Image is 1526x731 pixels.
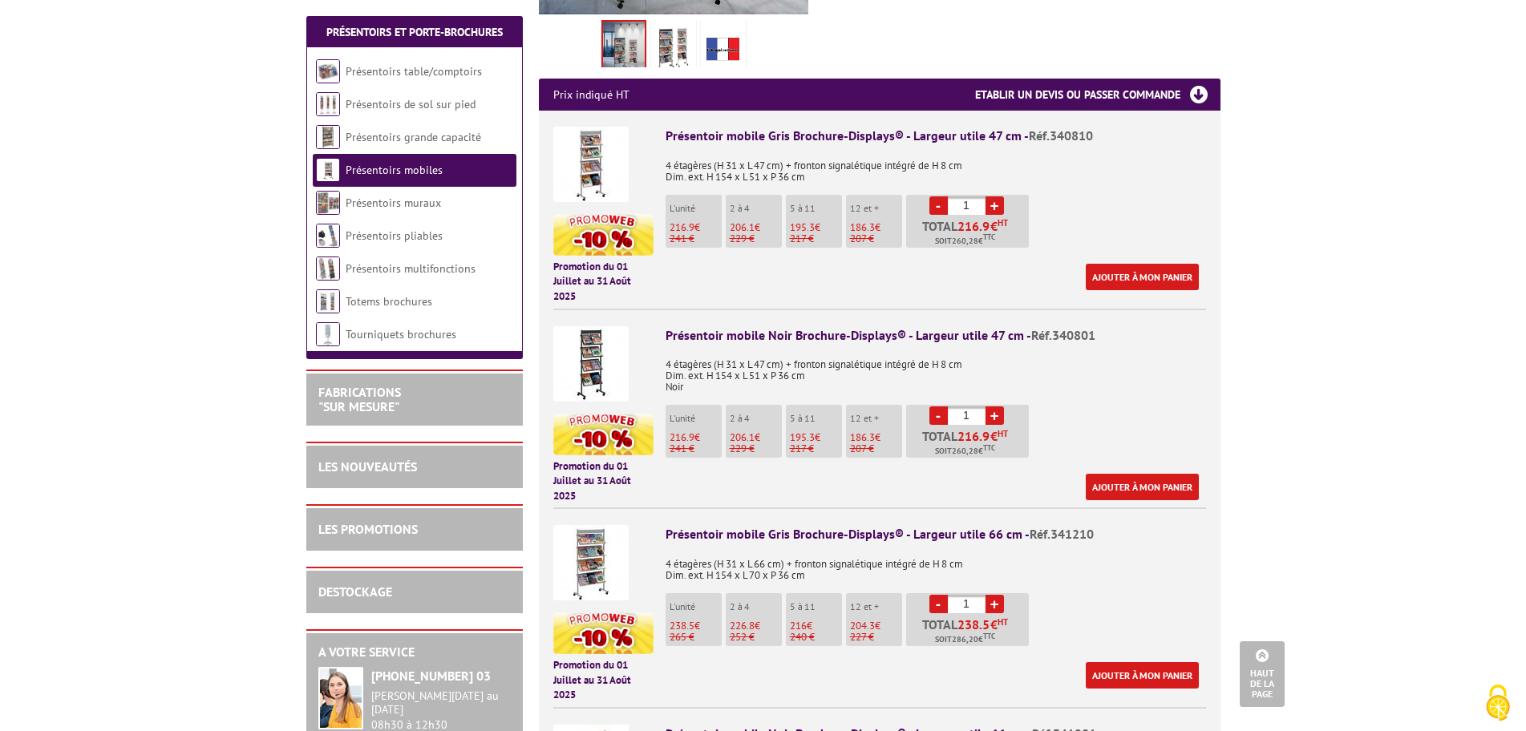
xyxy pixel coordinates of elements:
[1086,264,1199,290] a: Ajouter à mon panier
[346,261,476,276] a: Présentoirs multifonctions
[1470,676,1526,731] button: Cookies (fenêtre modale)
[666,525,1206,543] div: Présentoir mobile Gris Brochure-Displays® - Largeur utile 66 cm -
[975,79,1220,111] h3: Etablir un devis ou passer commande
[670,203,722,214] p: L'unité
[316,224,340,248] img: Présentoirs pliables
[790,222,842,233] p: €
[1086,662,1199,689] a: Ajouter à mon panier
[371,668,491,684] strong: [PHONE_NUMBER] 03
[670,619,694,632] span: 238.5
[346,130,481,144] a: Présentoirs grande capacité
[346,64,482,79] a: Présentoirs table/comptoirs
[1240,641,1285,707] a: Haut de la page
[603,22,645,71] img: presentoir_mobile_gris_brochure_displays_47_66cm_340810_340801_341210_341201_.jpg
[910,618,1029,646] p: Total
[850,443,902,454] p: 207 €
[1478,683,1518,723] img: Cookies (fenêtre modale)
[704,23,743,73] img: edimeta_produit_fabrique_en_france.jpg
[670,430,694,444] span: 216.9
[318,384,401,414] a: FABRICATIONS"Sur Mesure"
[553,214,654,256] img: promotion
[670,443,722,454] p: 241 €
[730,443,782,454] p: 229 €
[730,413,782,424] p: 2 à 4
[790,443,842,454] p: 217 €
[670,620,722,632] p: €
[990,430,998,442] span: €
[983,443,995,452] sup: TTC
[553,127,629,202] img: Présentoir mobile Gris Brochure-Displays® - Largeur utile 47 cm
[790,619,807,632] span: 216
[935,235,995,248] span: Soit €
[553,658,654,703] p: Promotion du 01 Juillet au 31 Août 2025
[952,445,978,458] span: 260,28
[850,430,875,444] span: 186.3
[316,322,340,346] img: Tourniquets brochures
[730,220,755,234] span: 206.1
[318,458,417,475] a: LES NOUVEAUTÉS
[730,430,755,444] span: 206.1
[666,149,1206,183] p: 4 étagères (H 31 x L 47 cm) + fronton signalétique intégré de H 8 cm Dim. ext. H 154 x L 51 x P 3...
[346,97,476,111] a: Présentoirs de sol sur pied
[929,406,948,425] a: -
[316,158,340,182] img: Présentoirs mobiles
[730,601,782,612] p: 2 à 4
[730,632,782,643] p: 252 €
[346,294,432,309] a: Totems brochures
[318,667,363,729] img: widget-service.jpg
[316,289,340,313] img: Totems brochures
[790,432,842,443] p: €
[990,618,998,631] span: €
[998,217,1008,228] sup: HT
[990,220,998,232] span: €
[850,620,902,632] p: €
[983,232,995,241] sup: TTC
[850,432,902,443] p: €
[318,584,392,600] a: DESTOCKAGE
[316,92,340,116] img: Présentoirs de sol sur pied
[790,413,842,424] p: 5 à 11
[318,521,418,537] a: LES PROMOTIONS
[850,601,902,612] p: 12 et +
[850,619,875,632] span: 204.3
[316,125,340,149] img: Présentoirs grande capacité
[986,406,1004,425] a: +
[670,432,722,443] p: €
[910,220,1029,248] p: Total
[670,413,722,424] p: L'unité
[730,233,782,244] p: 229 €
[957,430,990,442] span: 216.9
[998,616,1008,628] sup: HT
[316,256,340,281] img: Présentoirs multifonctions
[1030,526,1094,542] span: Réf.341210
[670,632,722,643] p: 265 €
[553,612,654,654] img: promotion
[666,127,1206,145] div: Présentoir mobile Gris Brochure-Displays® - Largeur utile 47 cm -
[850,220,875,234] span: 186.3
[670,220,694,234] span: 216.9
[957,220,990,232] span: 216.9
[346,163,443,177] a: Présentoirs mobiles
[790,601,842,612] p: 5 à 11
[790,233,842,244] p: 217 €
[935,633,995,646] span: Soit €
[983,632,995,640] sup: TTC
[986,595,1004,613] a: +
[553,260,654,305] p: Promotion du 01 Juillet au 31 Août 2025
[666,547,1206,581] p: 4 étagères (H 31 x L 66 cm) + fronton signalétique intégré de H 8 cm Dim. ext. H 154 x L 70 x P 3...
[730,432,782,443] p: €
[850,413,902,424] p: 12 et +
[666,348,1206,393] p: 4 étagères (H 31 x L 47 cm) + fronton signalétique intégré de H 8 cm Dim. ext. H 154 x L 51 x P 3...
[670,222,722,233] p: €
[316,59,340,83] img: Présentoirs table/comptoirs
[670,601,722,612] p: L'unité
[730,619,755,632] span: 226.8
[670,233,722,244] p: 241 €
[952,235,978,248] span: 260,28
[850,203,902,214] p: 12 et +
[1086,474,1199,500] a: Ajouter à mon panier
[929,196,948,215] a: -
[957,618,990,631] span: 238.5
[730,620,782,632] p: €
[790,430,815,444] span: 195.3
